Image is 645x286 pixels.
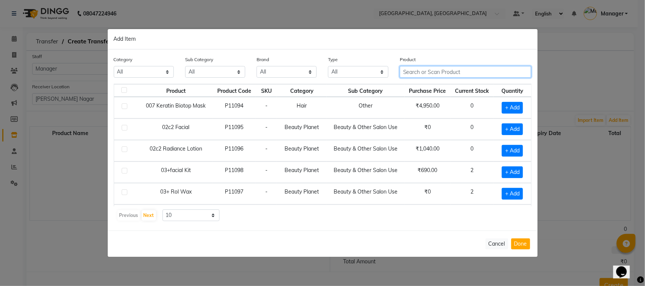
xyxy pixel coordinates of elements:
[139,84,212,97] th: Product
[277,183,327,205] td: Beauty Planet
[256,161,277,183] td: -
[502,102,523,114] span: + Add
[277,161,327,183] td: Beauty Planet
[277,205,327,226] td: Hair
[257,56,269,63] label: Brand
[213,118,256,140] td: P11095
[450,140,493,161] td: 0
[256,205,277,226] td: -
[613,256,637,278] iframe: chat widget
[511,238,530,249] button: Done
[185,56,213,63] label: Sub Category
[142,210,156,221] button: Next
[139,161,212,183] td: 03+facial Kit
[450,97,493,118] td: 0
[405,205,451,226] td: ₹205.00
[213,183,256,205] td: P11097
[139,140,212,161] td: 02c2 Radiance Lotion
[114,56,133,63] label: Category
[256,97,277,118] td: -
[502,123,523,135] span: + Add
[493,84,531,97] th: Quantity
[139,118,212,140] td: 02c2 Facial
[405,140,451,161] td: ₹1,040.00
[277,84,327,97] th: Category
[256,140,277,161] td: -
[213,205,256,226] td: P11099
[502,188,523,200] span: + Add
[213,140,256,161] td: P11096
[277,97,327,118] td: Hair
[400,56,416,63] label: Product
[450,205,493,226] td: 1
[405,118,451,140] td: ₹0
[139,205,212,226] td: 07 Blonde
[327,161,405,183] td: Beauty & Other Salon Use
[327,205,405,226] td: Other
[327,118,405,140] td: Beauty & Other Salon Use
[502,166,523,178] span: + Add
[450,84,493,97] th: Current Stock
[213,161,256,183] td: P11098
[400,66,532,78] input: Search or Scan Product
[405,183,451,205] td: ₹0
[450,118,493,140] td: 0
[139,97,212,118] td: 007 Keratin Biotop Mask
[327,97,405,118] td: Other
[256,84,277,97] th: SKU
[108,29,538,49] div: Add Item
[450,161,493,183] td: 2
[256,118,277,140] td: -
[502,145,523,157] span: + Add
[327,183,405,205] td: Beauty & Other Salon Use
[409,88,446,94] span: Purchase Price
[486,238,508,249] button: Cancel
[213,84,256,97] th: Product Code
[328,56,338,63] label: Type
[405,97,451,118] td: ₹4,950.00
[405,161,451,183] td: ₹690.00
[277,140,327,161] td: Beauty Planet
[256,183,277,205] td: -
[327,84,405,97] th: Sub Category
[213,97,256,118] td: P11094
[327,140,405,161] td: Beauty & Other Salon Use
[277,118,327,140] td: Beauty Planet
[139,183,212,205] td: 03+ Rol Wax
[450,183,493,205] td: 2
